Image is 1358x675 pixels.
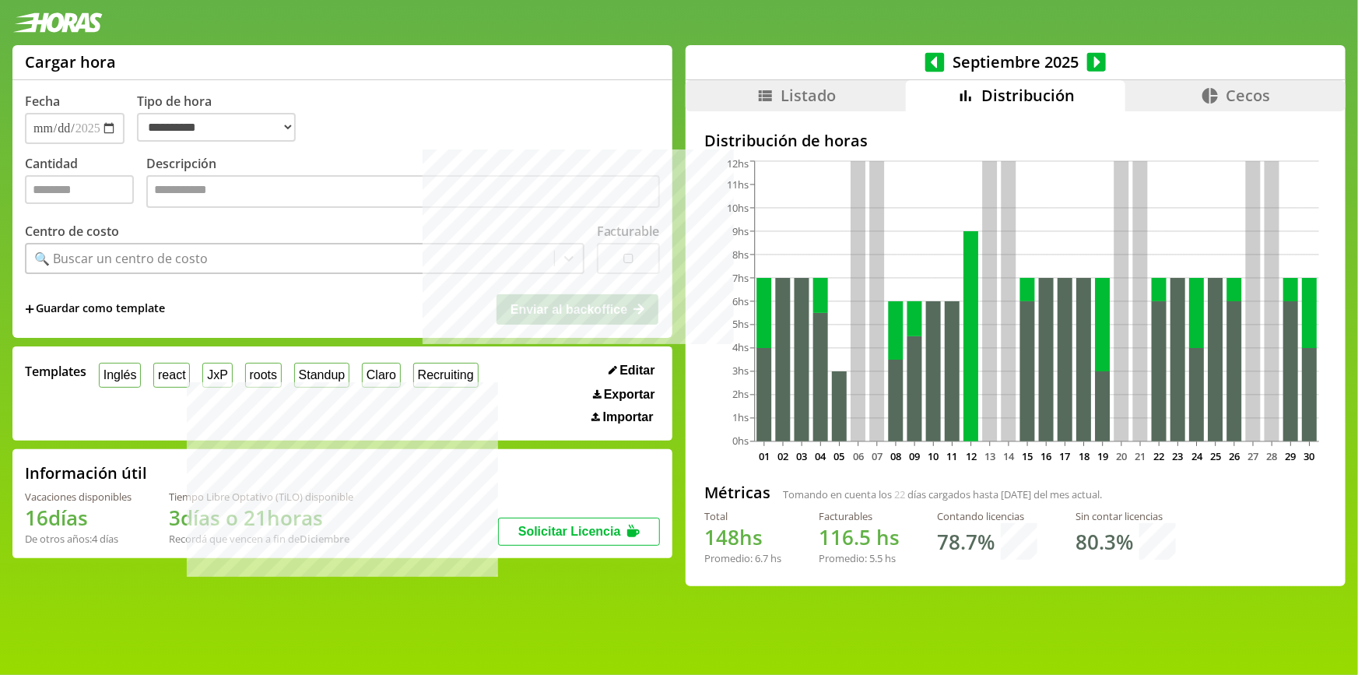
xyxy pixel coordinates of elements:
[819,523,900,551] h1: hs
[25,51,116,72] h1: Cargar hora
[300,532,349,546] b: Diciembre
[894,487,905,501] span: 22
[25,301,165,318] span: +Guardar como template
[25,490,132,504] div: Vacaciones disponibles
[732,248,749,262] tspan: 8hs
[604,388,655,402] span: Exportar
[597,223,660,240] label: Facturable
[781,85,836,106] span: Listado
[25,504,132,532] h1: 16 días
[910,449,921,463] text: 09
[966,449,977,463] text: 12
[604,363,660,378] button: Editar
[759,449,770,463] text: 01
[732,318,749,332] tspan: 5hs
[25,363,86,380] span: Templates
[797,449,808,463] text: 03
[778,449,789,463] text: 02
[1248,449,1259,463] text: 27
[362,363,401,387] button: Claro
[146,155,660,212] label: Descripción
[1060,449,1071,463] text: 17
[704,130,1327,151] h2: Distribución de horas
[1076,509,1177,523] div: Sin contar licencias
[1210,449,1221,463] text: 25
[1004,449,1016,463] text: 14
[816,449,827,463] text: 04
[755,551,768,565] span: 6.7
[1076,528,1133,556] h1: 80.3 %
[1117,449,1128,463] text: 20
[937,509,1038,523] div: Contando licencias
[25,223,119,240] label: Centro de costo
[1173,449,1184,463] text: 23
[25,532,132,546] div: De otros años: 4 días
[169,504,353,532] h1: 3 días o 21 horas
[984,449,995,463] text: 13
[498,518,660,546] button: Solicitar Licencia
[704,523,781,551] h1: hs
[25,93,60,110] label: Fecha
[137,113,296,142] select: Tipo de hora
[704,509,781,523] div: Total
[25,301,34,318] span: +
[518,525,621,538] span: Solicitar Licencia
[1023,449,1033,463] text: 15
[169,532,353,546] div: Recordá que vencen a fin de
[169,490,353,504] div: Tiempo Libre Optativo (TiLO) disponible
[727,178,749,192] tspan: 11hs
[1226,85,1270,106] span: Cecos
[1135,449,1146,463] text: 21
[34,250,208,267] div: 🔍 Buscar un centro de costo
[819,509,900,523] div: Facturables
[834,449,845,463] text: 05
[1097,449,1108,463] text: 19
[928,449,939,463] text: 10
[819,523,871,551] span: 116.5
[1154,449,1165,463] text: 22
[1230,449,1240,463] text: 26
[732,434,749,448] tspan: 0hs
[99,363,141,387] button: Inglés
[1304,449,1315,463] text: 30
[732,388,749,402] tspan: 2hs
[202,363,232,387] button: JxP
[619,364,654,378] span: Editar
[853,449,864,463] text: 06
[869,551,883,565] span: 5.5
[783,487,1102,501] span: Tomando en cuenta los días cargados hasta [DATE] del mes actual.
[245,363,282,387] button: roots
[727,156,749,171] tspan: 12hs
[25,175,134,204] input: Cantidad
[1286,449,1297,463] text: 29
[25,462,147,483] h2: Información útil
[732,294,749,308] tspan: 6hs
[588,387,660,403] button: Exportar
[413,363,479,387] button: Recruiting
[12,12,103,33] img: logotipo
[732,341,749,355] tspan: 4hs
[1079,449,1090,463] text: 18
[732,411,749,425] tspan: 1hs
[704,482,770,503] h2: Métricas
[891,449,902,463] text: 08
[137,93,308,144] label: Tipo de hora
[945,51,1087,72] span: Septiembre 2025
[146,175,660,208] textarea: Descripción
[1191,449,1203,463] text: 24
[732,224,749,238] tspan: 9hs
[704,551,781,565] div: Promedio: hs
[1267,449,1278,463] text: 28
[872,449,883,463] text: 07
[981,85,1075,106] span: Distribución
[732,271,749,285] tspan: 7hs
[1041,449,1052,463] text: 16
[732,364,749,378] tspan: 3hs
[727,201,749,215] tspan: 10hs
[294,363,349,387] button: Standup
[25,155,146,212] label: Cantidad
[603,410,654,424] span: Importar
[937,528,995,556] h1: 78.7 %
[704,523,739,551] span: 148
[819,551,900,565] div: Promedio: hs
